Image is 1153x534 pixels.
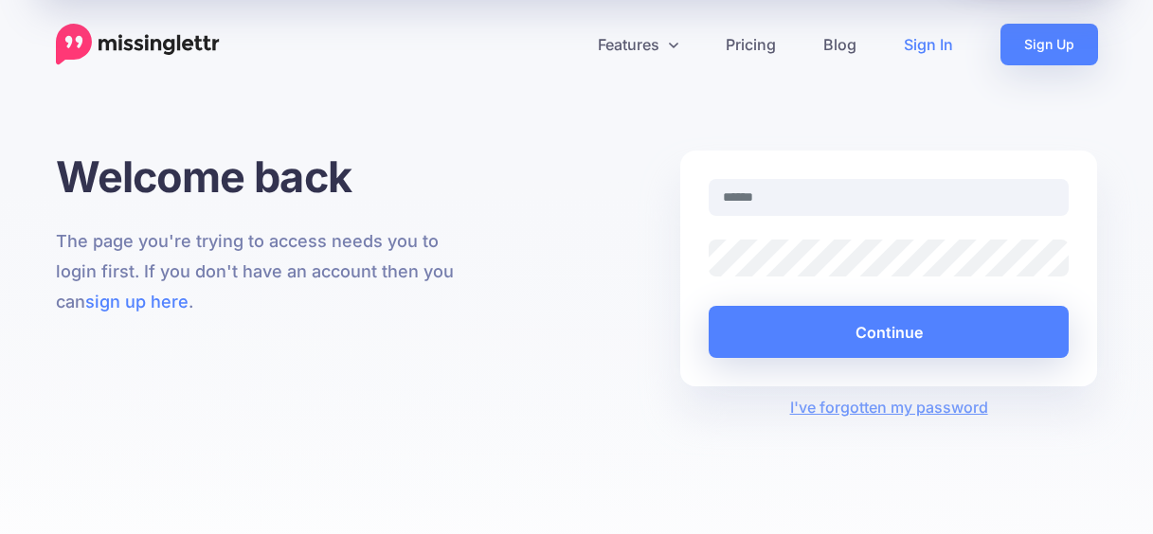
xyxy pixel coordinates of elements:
[574,24,702,65] a: Features
[790,398,988,417] a: I've forgotten my password
[56,226,474,317] p: The page you're trying to access needs you to login first. If you don't have an account then you ...
[880,24,977,65] a: Sign In
[1000,24,1098,65] a: Sign Up
[800,24,880,65] a: Blog
[709,306,1070,358] button: Continue
[56,151,474,203] h1: Welcome back
[702,24,800,65] a: Pricing
[85,292,189,311] a: sign up here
